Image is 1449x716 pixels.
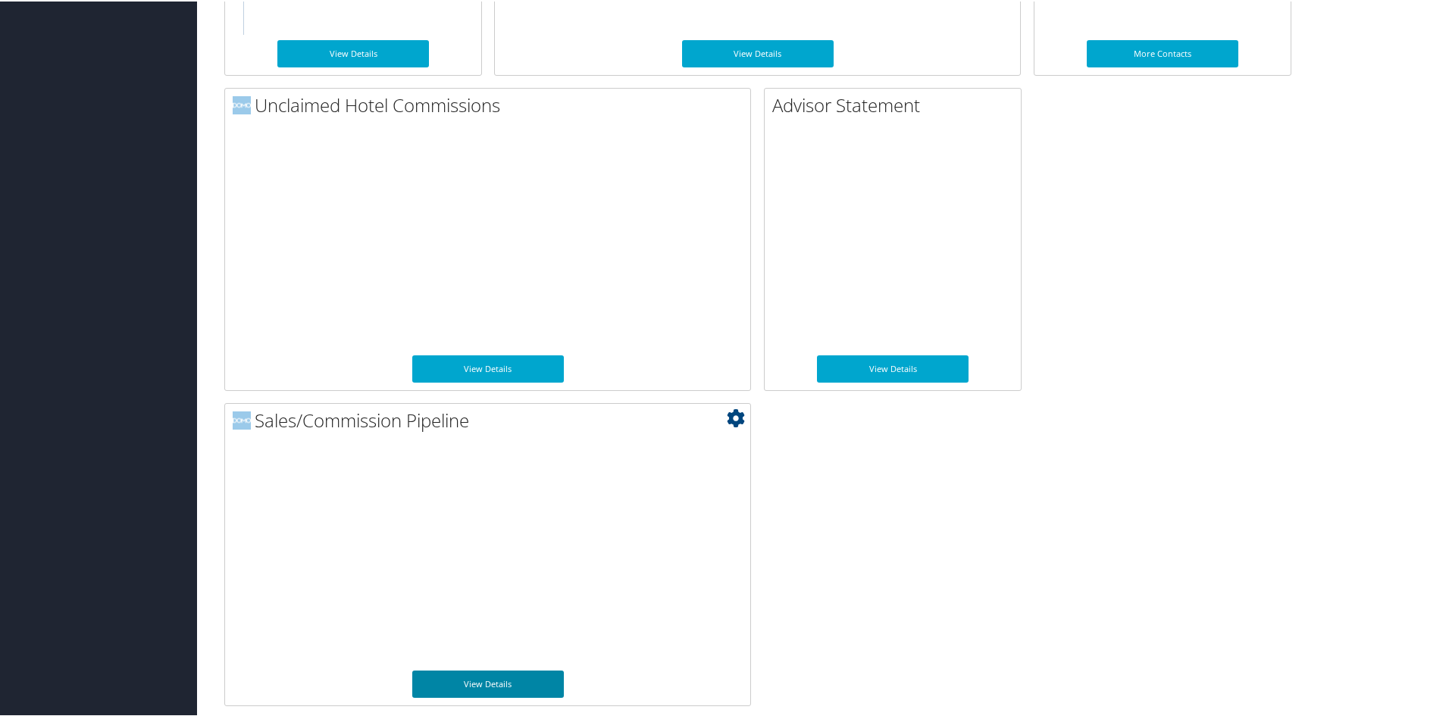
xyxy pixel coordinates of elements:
[772,91,1021,117] h2: Advisor Statement
[233,410,251,428] img: domo-logo.png
[1087,39,1238,66] a: More Contacts
[277,39,429,66] a: View Details
[412,354,564,381] a: View Details
[233,91,750,117] h2: Unclaimed Hotel Commissions
[412,669,564,696] a: View Details
[682,39,834,66] a: View Details
[233,406,750,432] h2: Sales/Commission Pipeline
[233,95,251,113] img: domo-logo.png
[817,354,969,381] a: View Details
